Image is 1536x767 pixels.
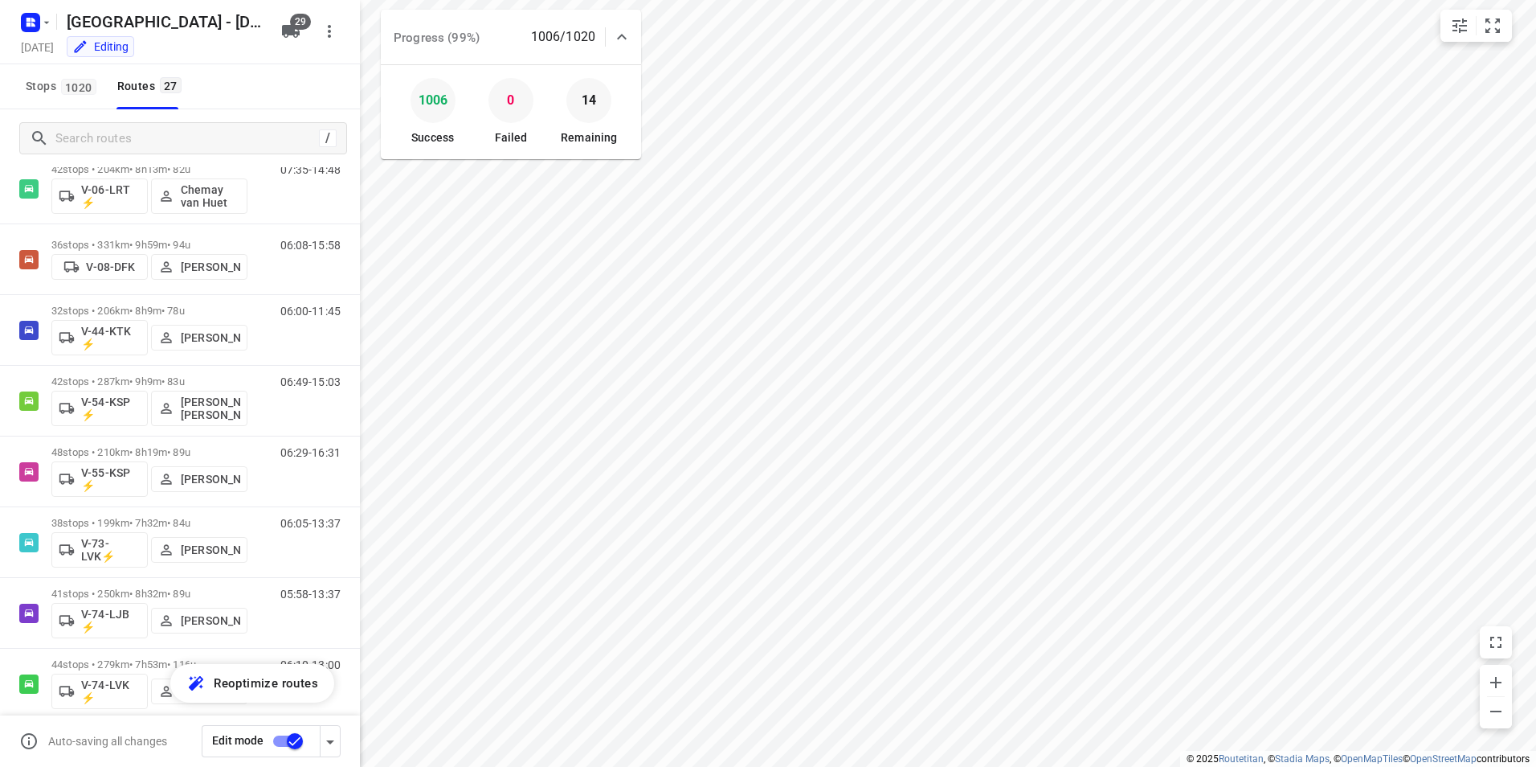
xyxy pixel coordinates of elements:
p: 44 stops • 279km • 7h53m • 116u [51,658,247,671]
button: [PERSON_NAME] [151,325,247,351]
span: Stops [26,76,101,96]
p: V-08-DFK [86,260,135,273]
h5: [DATE] [14,38,60,56]
a: OpenStreetMap [1410,753,1477,765]
button: [PERSON_NAME] [PERSON_NAME] [151,391,247,426]
span: 27 [160,77,182,93]
button: Chemay van Huet [151,178,247,214]
p: V-06-LRT ⚡ [81,183,141,209]
p: 41 stops • 250km • 8h32m • 89u [51,588,247,600]
p: 1006 [419,88,447,113]
button: 29 [275,15,307,47]
div: small contained button group [1440,10,1512,42]
p: 48 stops • 210km • 8h19m • 89u [51,446,247,458]
p: 05:58-13:37 [280,588,341,601]
p: 42 stops • 204km • 8h13m • 82u [51,163,247,175]
p: [PERSON_NAME] [PERSON_NAME] [181,396,240,421]
p: 06:08-15:58 [280,239,341,252]
span: Edit mode [212,734,263,747]
span: Progress (99%) [394,31,480,45]
span: Reoptimize routes [214,673,318,694]
p: 07:35-14:48 [280,163,341,176]
p: Chemay van Huet [181,183,240,209]
button: V-74-LVK ⚡ [51,674,148,709]
button: [PERSON_NAME] [151,537,247,563]
button: [PERSON_NAME] [151,679,247,704]
button: More [313,15,345,47]
p: V-74-LVK ⚡ [81,679,141,704]
p: 06:29-16:31 [280,446,341,459]
p: 38 stops • 199km • 7h32m • 84u [51,517,247,529]
p: [PERSON_NAME] [181,614,240,627]
span: 1020 [61,79,96,95]
p: 1006/1020 [531,27,595,47]
p: 36 stops • 331km • 9h59m • 94u [51,239,247,251]
button: V-08-DFK [51,254,148,280]
p: 42 stops • 287km • 9h9m • 83u [51,375,247,388]
input: Search routes [55,126,319,151]
button: Map settings [1444,10,1476,42]
h5: Rename [60,9,268,35]
p: 32 stops • 206km • 8h9m • 78u [51,305,247,317]
button: V-74-LJB ⚡ [51,603,148,638]
li: © 2025 , © , © © contributors [1187,753,1530,765]
p: 06:10-13:00 [280,658,341,671]
p: 06:49-15:03 [280,375,341,388]
p: Remaining [561,129,617,146]
p: 06:05-13:37 [280,517,341,530]
p: Auto-saving all changes [48,735,167,748]
p: [PERSON_NAME] [181,331,240,344]
div: / [319,129,337,147]
p: [PERSON_NAME] [181,260,240,273]
button: [PERSON_NAME] [151,466,247,492]
p: V-44-KTK ⚡ [81,325,141,351]
div: Driver app settings [321,731,340,751]
p: V-74-LJB ⚡ [81,608,141,634]
button: [PERSON_NAME] [151,608,247,634]
button: [PERSON_NAME] [151,254,247,280]
span: 29 [290,14,311,30]
p: V-54-KSP ⚡ [81,396,141,421]
a: OpenMapTiles [1341,753,1403,765]
div: You are currently in edit mode. [72,39,129,55]
button: Reoptimize routes [170,664,334,703]
p: 0 [507,88,514,113]
div: Progress (99%)1006/1020 [381,10,641,64]
a: Routetitan [1219,753,1264,765]
button: V-55-KSP ⚡ [51,461,148,497]
a: Stadia Maps [1275,753,1330,765]
button: Fit zoom [1477,10,1509,42]
p: [PERSON_NAME] [181,473,240,486]
p: V-73-LVK⚡ [81,537,141,563]
button: V-44-KTK ⚡ [51,320,148,355]
button: V-54-KSP ⚡ [51,391,148,426]
p: Failed [495,129,528,146]
div: Routes [117,76,186,96]
p: Success [411,129,454,146]
p: 14 [582,88,596,113]
p: [PERSON_NAME] [181,543,240,556]
p: V-55-KSP ⚡ [81,466,141,492]
button: V-73-LVK⚡ [51,532,148,568]
p: 06:00-11:45 [280,305,341,318]
button: V-06-LRT ⚡ [51,178,148,214]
